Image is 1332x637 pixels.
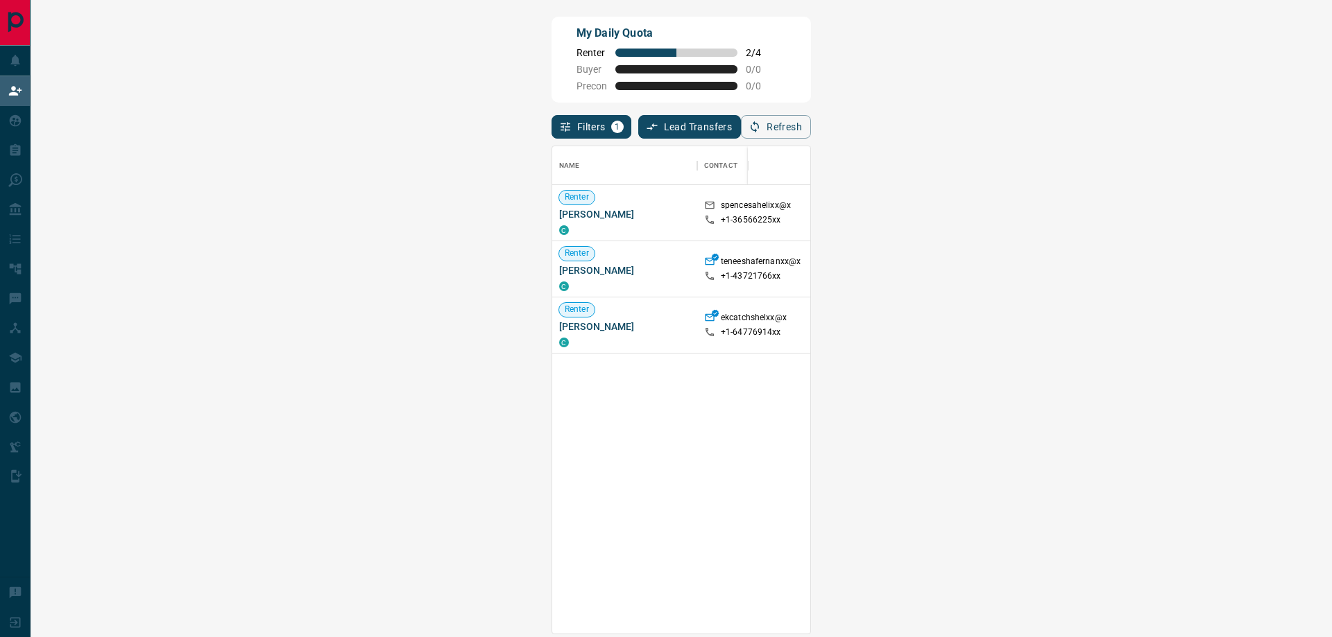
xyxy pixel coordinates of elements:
span: [PERSON_NAME] [559,263,690,277]
div: Name [552,146,697,185]
button: Filters1 [552,115,631,139]
span: Renter [577,47,607,58]
span: Buyer [577,64,607,75]
div: condos.ca [559,225,569,235]
div: Name [559,146,580,185]
p: +1- 43721766xx [721,270,781,282]
div: condos.ca [559,281,569,291]
p: spencesahelixx@x [721,200,791,214]
span: 0 / 0 [746,64,776,75]
button: Refresh [741,115,811,139]
div: Contact [704,146,737,185]
p: +1- 64776914xx [721,326,781,338]
span: Renter [559,304,595,315]
span: Renter [559,191,595,203]
span: 0 / 0 [746,80,776,91]
span: [PERSON_NAME] [559,320,690,333]
button: Lead Transfers [638,115,742,139]
span: Precon [577,80,607,91]
span: [PERSON_NAME] [559,207,690,221]
span: 1 [613,122,622,132]
p: My Daily Quota [577,25,776,42]
div: condos.ca [559,338,569,347]
span: Renter [559,247,595,259]
p: teneeshafernanxx@x [721,256,801,270]
p: +1- 36566225xx [721,214,781,226]
span: 2 / 4 [746,47,776,58]
p: ekcatchshelxx@x [721,312,787,326]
